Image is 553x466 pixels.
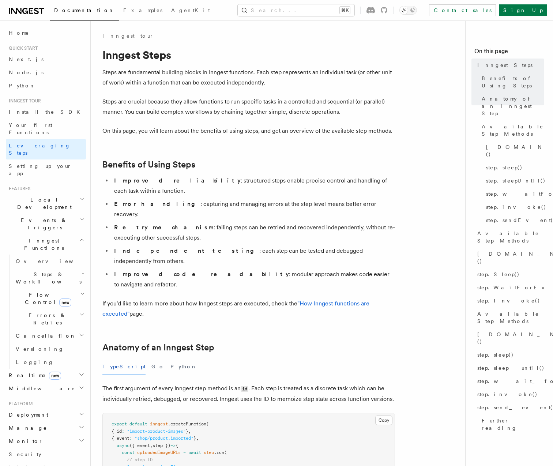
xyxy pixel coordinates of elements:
code: id [241,386,248,392]
a: Leveraging Steps [6,139,86,159]
span: => [170,443,176,448]
strong: Improved reliability [114,177,241,184]
span: AgentKit [171,7,210,13]
a: Benefits of Using Steps [102,159,195,170]
kbd: ⌘K [340,7,350,14]
span: , [188,429,191,434]
span: Inngest tour [6,98,41,104]
a: Setting up your app [6,159,86,180]
h1: Inngest Steps [102,48,395,61]
a: Inngest Steps [474,59,544,72]
span: Platform [6,401,33,407]
button: Realtimenew [6,369,86,382]
a: Contact sales [429,4,496,16]
button: Middleware [6,382,86,395]
span: Documentation [54,7,114,13]
a: [DOMAIN_NAME]() [474,328,544,348]
span: const [122,450,135,455]
button: Flow Controlnew [13,288,86,309]
button: Deployment [6,408,86,421]
span: Anatomy of an Inngest Step [482,95,544,117]
button: Search...⌘K [238,4,354,16]
span: .createFunction [168,421,206,426]
span: Node.js [9,69,44,75]
button: Python [170,358,197,375]
p: Steps are fundamental building blocks in Inngest functions. Each step represents an individual ta... [102,67,395,88]
span: ( [224,450,227,455]
span: Examples [123,7,162,13]
span: Errors & Retries [13,312,79,326]
a: Sign Up [499,4,547,16]
span: Realtime [6,372,61,379]
span: Logging [16,359,54,365]
span: Inngest Steps [477,61,533,69]
span: { event [112,436,129,441]
a: Home [6,26,86,40]
span: ({ event [129,443,150,448]
span: { [176,443,178,448]
span: step [204,450,214,455]
button: Monitor [6,435,86,448]
span: step.Sleep() [477,271,520,278]
span: new [59,298,71,307]
span: step.invoke() [486,203,546,211]
span: , [196,436,199,441]
a: Versioning [13,342,86,356]
li: : structured steps enable precise control and handling of each task within a function. [112,176,395,196]
span: Security [9,451,41,457]
span: Your first Functions [9,122,52,135]
span: Python [9,83,35,89]
span: Available Step Methods [482,123,544,138]
a: step.sleep_until() [474,361,544,375]
strong: Independent testing [114,247,259,254]
a: Available Step Methods [474,227,544,247]
span: = [183,450,186,455]
span: Cancellation [13,332,76,339]
button: Inngest Functions [6,234,86,255]
span: step.sleep() [486,164,523,171]
a: Benefits of Using Steps [479,72,544,92]
span: Deployment [6,411,48,418]
span: Further reading [482,417,544,432]
span: Install the SDK [9,109,84,115]
span: step.sleepUntil() [486,177,546,184]
p: If you'd like to learn more about how Inngest steps are executed, check the page. [102,298,395,319]
span: Setting up your app [9,163,72,176]
span: ( [206,421,209,426]
button: Local Development [6,193,86,214]
span: .run [214,450,224,455]
a: Overview [13,255,86,268]
span: Events & Triggers [6,217,80,231]
span: Quick start [6,45,38,51]
span: Home [9,29,29,37]
span: Inngest Functions [6,237,79,252]
a: step.WaitForEvent() [474,281,544,294]
span: await [188,450,201,455]
a: step.sleep() [474,348,544,361]
span: uploadedImageURLs [137,450,181,455]
span: Versioning [16,346,64,352]
p: The first argument of every Inngest step method is an . Each step is treated as a discrete task w... [102,383,395,404]
li: : capturing and managing errors at the step level means better error recovery. [112,199,395,219]
span: step.Invoke() [477,297,540,304]
span: "import-product-images" [127,429,186,434]
div: Inngest Functions [6,255,86,369]
a: step.invoke() [483,200,544,214]
span: Flow Control [13,291,80,306]
a: step.sleep() [483,161,544,174]
span: Features [6,186,30,192]
span: Available Step Methods [477,310,544,325]
span: Manage [6,424,47,432]
a: Inngest tour [102,32,154,40]
a: Anatomy of an Inngest Step [479,92,544,120]
a: Further reading [479,414,544,435]
a: Security [6,448,86,461]
span: inngest [150,421,168,426]
li: : modular approach makes code easier to navigate and refactor. [112,269,395,290]
button: Go [151,358,165,375]
button: Events & Triggers [6,214,86,234]
span: // step ID [127,457,153,462]
button: Cancellation [13,329,86,342]
a: Install the SDK [6,105,86,119]
span: Benefits of Using Steps [482,75,544,89]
